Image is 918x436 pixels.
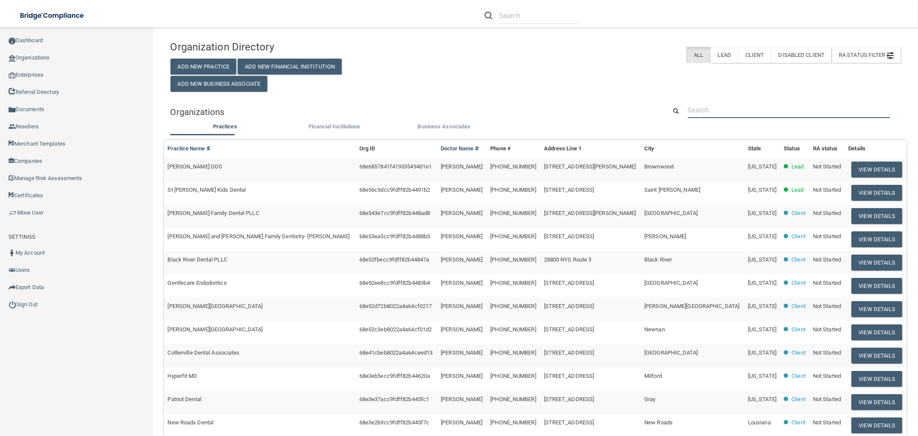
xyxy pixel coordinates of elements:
[441,210,482,216] span: [PERSON_NAME]
[499,8,578,24] input: Search
[168,303,263,309] span: [PERSON_NAME][GEOGRAPHIC_DATA]
[168,187,246,193] span: St [PERSON_NAME] Kids Dental
[791,324,806,335] p: Client
[544,349,594,356] span: [STREET_ADDRESS]
[845,140,907,158] th: Details
[490,187,536,193] span: [PHONE_NUMBER]
[359,163,432,170] span: 68e6857841f41933549401e1
[644,280,698,286] span: [GEOGRAPHIC_DATA]
[791,371,806,381] p: Client
[168,419,214,426] span: New Roads Dental
[813,419,841,426] span: Not Started
[544,373,594,379] span: [STREET_ADDRESS]
[359,419,429,426] span: 68e3e2b9cc9fdff82b445f7c
[851,348,902,364] button: View Details
[641,140,745,158] th: City
[9,72,15,78] img: enterprise.0d942306.png
[168,145,211,152] a: Practice Name
[168,163,223,170] span: [PERSON_NAME] DDS
[9,267,15,274] img: icon-users.e205127d.png
[359,349,433,356] span: 68e41cbeb8022a4a64ceed13
[441,145,479,152] a: Doctor Name
[644,163,674,170] span: Brownwood
[490,256,536,263] span: [PHONE_NUMBER]
[170,41,405,53] h4: Organization Directory
[359,280,430,286] span: 68e52ee8cc9fdff82b4483b4
[813,256,841,263] span: Not Started
[441,373,482,379] span: [PERSON_NAME]
[168,280,227,286] span: Gentlecare Endodontics
[170,107,653,117] h5: Organizations
[541,140,641,158] th: Address Line 1
[644,233,686,240] span: [PERSON_NAME]
[748,419,771,426] span: Lousiana
[168,256,227,263] span: Black River Dental PLLC
[851,255,902,271] button: View Details
[9,209,17,217] img: briefcase.64adab9b.png
[490,349,536,356] span: [PHONE_NUMBER]
[490,163,536,170] span: [PHONE_NUMBER]
[791,185,804,195] p: Lead
[418,123,471,130] span: Business Associates
[644,187,700,193] span: Saint [PERSON_NAME]
[748,163,776,170] span: [US_STATE]
[356,140,437,158] th: Org ID
[791,348,806,358] p: Client
[9,123,15,130] img: ic_reseller.de258add.png
[168,233,349,240] span: [PERSON_NAME] and [PERSON_NAME] Family Dentistry- [PERSON_NAME]
[813,163,841,170] span: Not Started
[359,187,430,193] span: 68e56c5dcc9fdff82b4491b2
[359,233,430,240] span: 68e53ea5cc9fdff82b4488b3
[168,349,240,356] span: Collierville Dental Associates
[487,140,540,158] th: Phone #
[839,52,894,58] span: RA Status Filter
[644,210,698,216] span: [GEOGRAPHIC_DATA]
[441,280,482,286] span: [PERSON_NAME]
[791,231,806,242] p: Client
[544,280,594,286] span: [STREET_ADDRESS]
[490,326,536,333] span: [PHONE_NUMBER]
[813,187,841,193] span: Not Started
[748,187,776,193] span: [US_STATE]
[359,326,432,333] span: 68e52c3eb8022a4a64cf01d2
[544,210,636,216] span: [STREET_ADDRESS][PERSON_NAME]
[644,256,672,263] span: Black River
[544,233,594,240] span: [STREET_ADDRESS]
[644,303,739,309] span: [PERSON_NAME][GEOGRAPHIC_DATA]
[748,256,776,263] span: [US_STATE]
[280,121,389,134] li: Financial Institutions
[9,106,15,113] img: icon-documents.8dae5593.png
[441,419,482,426] span: [PERSON_NAME]
[238,59,342,75] button: Add New Financial Institution
[490,396,536,402] span: [PHONE_NUMBER]
[168,396,201,402] span: Patriot Dental
[813,326,841,333] span: Not Started
[168,373,198,379] span: Hyperfit MD
[544,303,594,309] span: [STREET_ADDRESS]
[13,7,92,25] img: bridge_compliance_login_screen.278c3ca4.svg
[686,47,710,63] label: All
[441,187,482,193] span: [PERSON_NAME]
[359,210,430,216] span: 68e543e7cc9fdff82b448ad8
[644,419,673,426] span: New Roads
[748,233,776,240] span: [US_STATE]
[810,140,845,158] th: RA status
[359,373,430,379] span: 68e3eb5ecc9fdff82b44620a
[9,55,15,62] img: organization-icon.f8decf85.png
[441,233,482,240] span: [PERSON_NAME]
[359,396,429,402] span: 68e3e37acc9fdff82b445fc1
[851,185,902,201] button: View Details
[359,256,429,263] span: 68e52fbecc9fdff82b44847a
[791,278,806,288] p: Client
[485,12,492,19] img: ic-search.3b580494.png
[791,208,806,218] p: Client
[748,210,776,216] span: [US_STATE]
[791,301,806,311] p: Client
[851,162,902,178] button: View Details
[711,47,738,63] label: Lead
[791,394,806,405] p: Client
[490,373,536,379] span: [PHONE_NUMBER]
[441,396,482,402] span: [PERSON_NAME]
[813,303,841,309] span: Not Started
[441,163,482,170] span: [PERSON_NAME]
